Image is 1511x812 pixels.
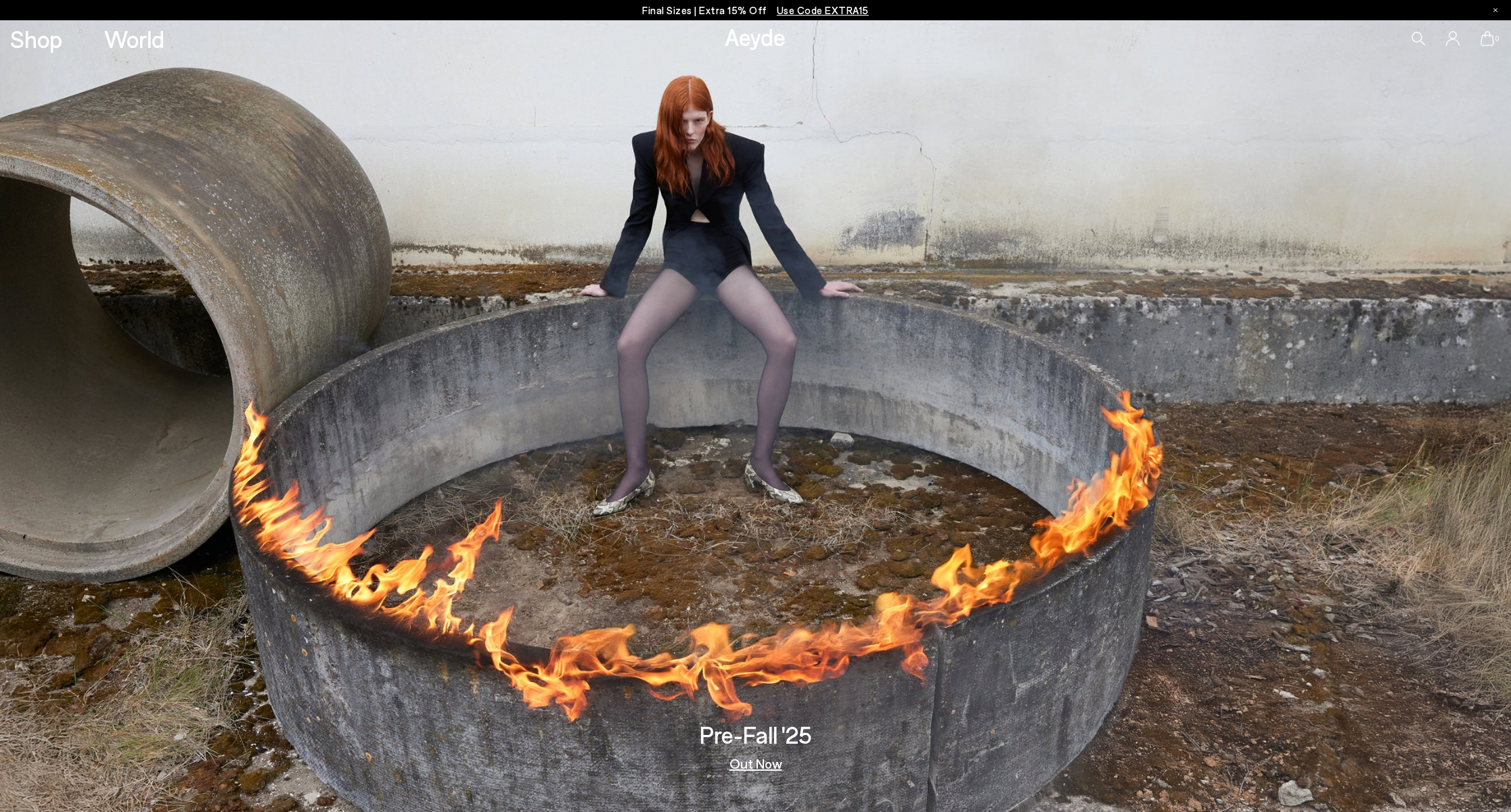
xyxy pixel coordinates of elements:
a: 0 [1481,31,1494,46]
a: World [104,27,164,51]
a: Out Now [729,757,782,770]
a: Aeyde [725,22,786,51]
p: Final Sizes | Extra 15% Off [642,2,869,19]
span: Navigate to /collections/ss25-final-sizes [777,4,869,16]
h3: Pre-Fall '25 [700,723,812,746]
span: 0 [1494,35,1501,43]
a: Shop [10,27,62,51]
